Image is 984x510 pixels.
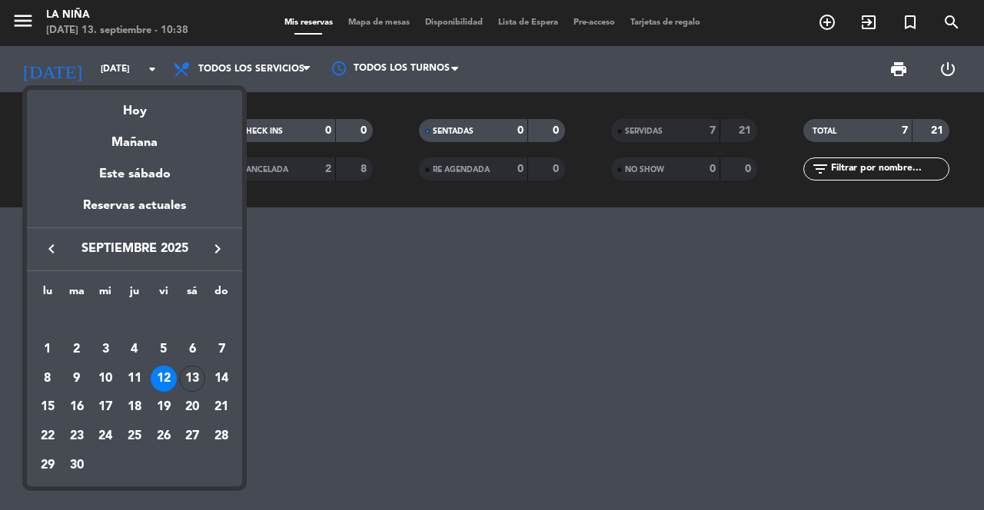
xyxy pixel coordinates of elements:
[64,452,90,479] div: 30
[179,336,205,363] div: 6
[62,422,91,451] td: 23 de septiembre de 2025
[121,394,148,420] div: 18
[120,335,149,364] td: 4 de septiembre de 2025
[92,336,118,363] div: 3
[151,336,177,363] div: 5
[121,423,148,449] div: 25
[149,364,178,393] td: 12 de septiembre de 2025
[151,394,177,420] div: 19
[91,392,120,422] td: 17 de septiembre de 2025
[62,392,91,422] td: 16 de septiembre de 2025
[64,423,90,449] div: 23
[42,240,61,258] i: keyboard_arrow_left
[149,392,178,422] td: 19 de septiembre de 2025
[178,283,208,306] th: sábado
[207,392,236,422] td: 21 de septiembre de 2025
[121,366,148,392] div: 11
[120,364,149,393] td: 11 de septiembre de 2025
[64,336,90,363] div: 2
[33,364,62,393] td: 8 de septiembre de 2025
[91,335,120,364] td: 3 de septiembre de 2025
[91,422,120,451] td: 24 de septiembre de 2025
[38,239,65,259] button: keyboard_arrow_left
[178,392,208,422] td: 20 de septiembre de 2025
[91,283,120,306] th: miércoles
[208,336,234,363] div: 7
[120,422,149,451] td: 25 de septiembre de 2025
[62,283,91,306] th: martes
[33,422,62,451] td: 22 de septiembre de 2025
[33,392,62,422] td: 15 de septiembre de 2025
[35,394,61,420] div: 15
[27,90,242,121] div: Hoy
[35,452,61,479] div: 29
[62,451,91,480] td: 30 de septiembre de 2025
[64,394,90,420] div: 16
[178,422,208,451] td: 27 de septiembre de 2025
[149,283,178,306] th: viernes
[208,423,234,449] div: 28
[33,451,62,480] td: 29 de septiembre de 2025
[149,335,178,364] td: 5 de septiembre de 2025
[33,283,62,306] th: lunes
[207,364,236,393] td: 14 de septiembre de 2025
[179,423,205,449] div: 27
[121,336,148,363] div: 4
[62,364,91,393] td: 9 de septiembre de 2025
[92,394,118,420] div: 17
[33,335,62,364] td: 1 de septiembre de 2025
[207,335,236,364] td: 7 de septiembre de 2025
[178,335,208,364] td: 6 de septiembre de 2025
[64,366,90,392] div: 9
[120,283,149,306] th: jueves
[92,423,118,449] div: 24
[62,335,91,364] td: 2 de septiembre de 2025
[27,153,242,196] div: Este sábado
[207,422,236,451] td: 28 de septiembre de 2025
[27,196,242,227] div: Reservas actuales
[208,366,234,392] div: 14
[178,364,208,393] td: 13 de septiembre de 2025
[120,392,149,422] td: 18 de septiembre de 2025
[27,121,242,153] div: Mañana
[151,366,177,392] div: 12
[208,394,234,420] div: 21
[35,336,61,363] div: 1
[35,423,61,449] div: 22
[65,239,204,259] span: septiembre 2025
[179,394,205,420] div: 20
[208,240,227,258] i: keyboard_arrow_right
[204,239,231,259] button: keyboard_arrow_right
[92,366,118,392] div: 10
[151,423,177,449] div: 26
[91,364,120,393] td: 10 de septiembre de 2025
[179,366,205,392] div: 13
[33,306,236,335] td: SEP.
[149,422,178,451] td: 26 de septiembre de 2025
[207,283,236,306] th: domingo
[35,366,61,392] div: 8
